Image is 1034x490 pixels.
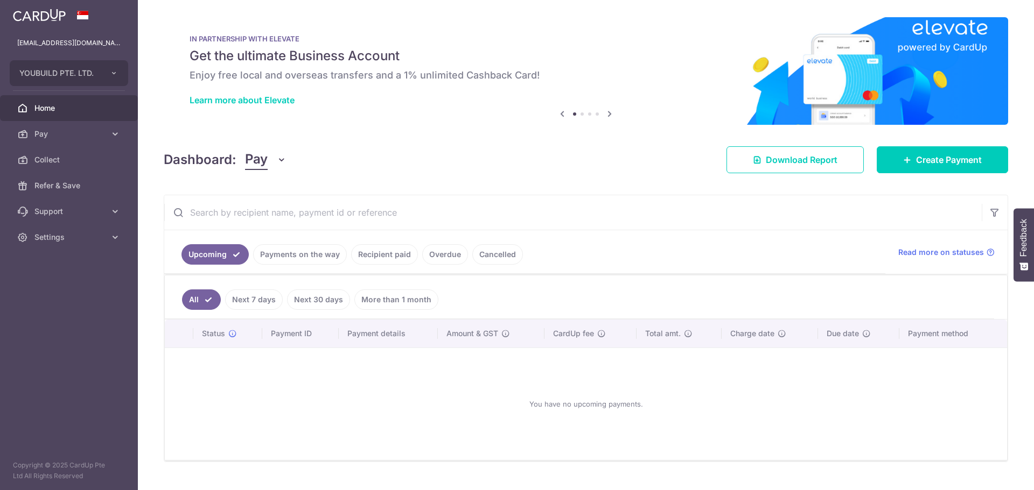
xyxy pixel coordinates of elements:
[916,153,982,166] span: Create Payment
[726,146,864,173] a: Download Report
[446,328,498,339] span: Amount & GST
[645,328,681,339] span: Total amt.
[225,289,283,310] a: Next 7 days
[181,244,249,265] a: Upcoming
[1014,208,1034,281] button: Feedback - Show survey
[190,69,982,82] h6: Enjoy free local and overseas transfers and a 1% unlimited Cashback Card!
[190,34,982,43] p: IN PARTNERSHIP WITH ELEVATE
[17,38,121,48] p: [EMAIL_ADDRESS][DOMAIN_NAME]
[10,60,128,86] button: YOUBUILD PTE. LTD.
[245,150,287,170] button: Pay
[898,247,984,258] span: Read more on statuses
[34,232,106,243] span: Settings
[287,289,350,310] a: Next 30 days
[34,103,106,113] span: Home
[553,328,594,339] span: CardUp fee
[339,319,438,347] th: Payment details
[202,328,225,339] span: Status
[1019,219,1029,257] span: Feedback
[164,195,982,230] input: Search by recipient name, payment id or reference
[422,244,468,265] a: Overdue
[766,153,837,166] span: Download Report
[898,247,995,258] a: Read more on statuses
[19,68,99,79] span: YOUBUILD PTE. LTD.
[34,206,106,217] span: Support
[178,357,994,451] div: You have no upcoming payments.
[351,244,418,265] a: Recipient paid
[245,150,268,170] span: Pay
[164,150,236,169] h4: Dashboard:
[34,154,106,165] span: Collect
[877,146,1008,173] a: Create Payment
[253,244,347,265] a: Payments on the way
[182,289,221,310] a: All
[34,129,106,139] span: Pay
[34,180,106,191] span: Refer & Save
[262,319,339,347] th: Payment ID
[827,328,859,339] span: Due date
[354,289,438,310] a: More than 1 month
[899,319,1007,347] th: Payment method
[730,328,774,339] span: Charge date
[164,17,1008,125] img: Renovation banner
[13,9,66,22] img: CardUp
[190,47,982,65] h5: Get the ultimate Business Account
[190,95,295,105] a: Learn more about Elevate
[472,244,523,265] a: Cancelled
